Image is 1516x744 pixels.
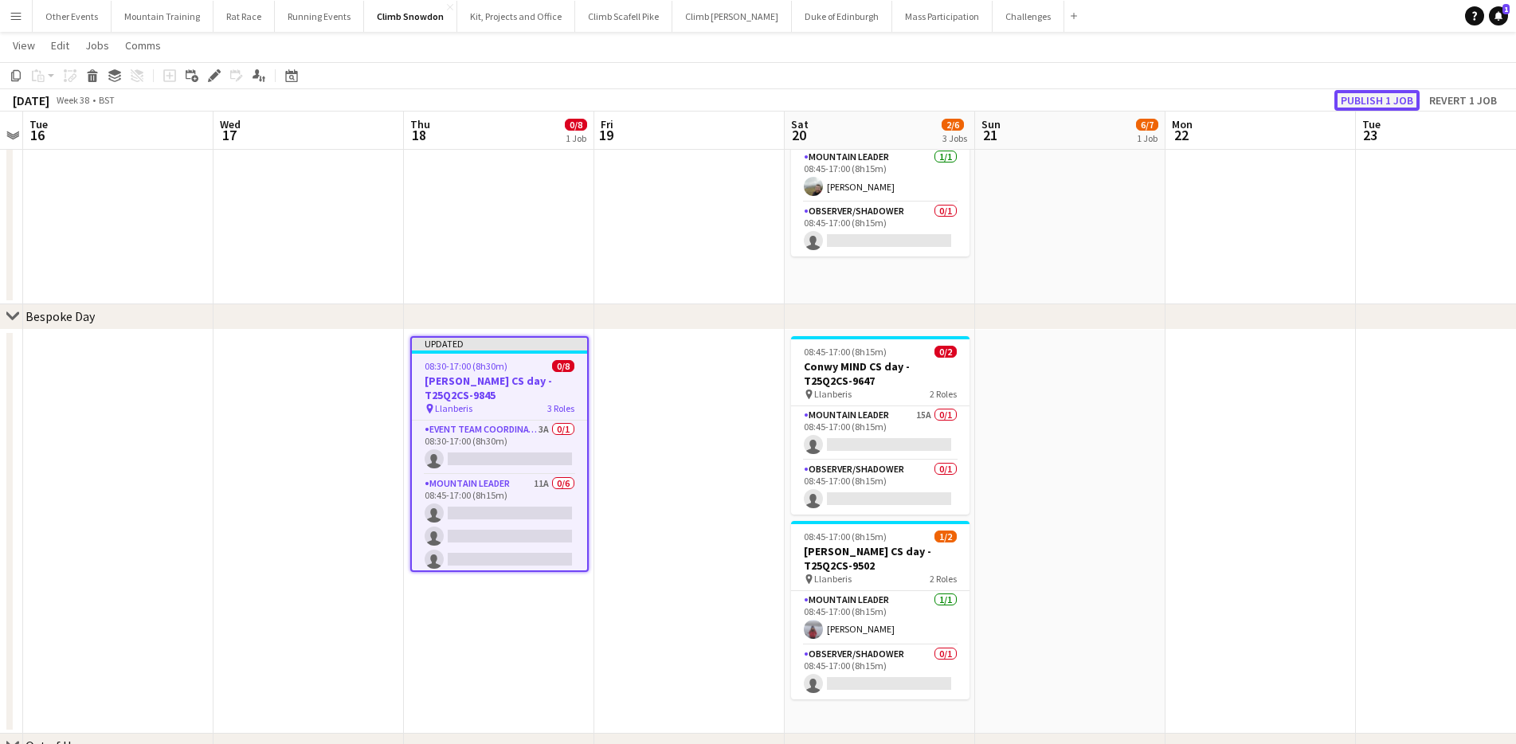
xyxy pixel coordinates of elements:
div: 1 Job [566,132,586,144]
span: 08:45-17:00 (8h15m) [804,346,887,358]
span: 3 Roles [547,402,574,414]
app-card-role: Mountain Leader1/108:45-17:00 (8h15m)[PERSON_NAME] [791,148,970,202]
button: Mountain Training [112,1,213,32]
span: 6/7 [1136,119,1158,131]
div: Bespoke Day [25,308,95,324]
span: 21 [979,126,1001,144]
button: Challenges [993,1,1064,32]
span: Thu [410,117,430,131]
button: Duke of Edinburgh [792,1,892,32]
button: Publish 1 job [1334,90,1420,111]
button: Climb [PERSON_NAME] [672,1,792,32]
button: Running Events [275,1,364,32]
span: Llanberis [814,388,852,400]
span: Wed [220,117,241,131]
span: Llanberis [435,402,472,414]
span: 08:45-17:00 (8h15m) [804,531,887,542]
span: Sun [981,117,1001,131]
span: 20 [789,126,809,144]
app-card-role: Observer/Shadower0/108:45-17:00 (8h15m) [791,645,970,699]
span: 16 [27,126,48,144]
app-job-card: 08:45-17:00 (8h15m)1/2Open CS day - T25Q2CS-9074 Llanberis2 RolesMountain Leader1/108:45-17:00 (8... [791,92,970,256]
span: Sat [791,117,809,131]
div: 1 Job [1137,132,1158,144]
div: [DATE] [13,92,49,108]
app-job-card: 08:45-17:00 (8h15m)0/2Conwy MIND CS day - T25Q2CS-9647 Llanberis2 RolesMountain Leader15A0/108:45... [791,336,970,515]
a: Jobs [79,35,116,56]
button: Climb Scafell Pike [575,1,672,32]
span: 18 [408,126,430,144]
a: 1 [1489,6,1508,25]
h3: [PERSON_NAME] CS day - T25Q2CS-9845 [412,374,587,402]
span: 2 Roles [930,573,957,585]
span: 19 [598,126,613,144]
span: Week 38 [53,94,92,106]
span: 0/2 [934,346,957,358]
span: Tue [1362,117,1381,131]
span: Mon [1172,117,1193,131]
button: Rat Race [213,1,275,32]
app-card-role: Mountain Leader15A0/108:45-17:00 (8h15m) [791,406,970,460]
button: Revert 1 job [1423,90,1503,111]
a: Edit [45,35,76,56]
span: 08:30-17:00 (8h30m) [425,360,507,372]
app-card-role: Observer/Shadower0/108:45-17:00 (8h15m) [791,202,970,256]
app-job-card: Updated08:30-17:00 (8h30m)0/8[PERSON_NAME] CS day - T25Q2CS-9845 Llanberis3 RolesEvent Team Coord... [410,336,589,572]
span: Fri [601,117,613,131]
app-job-card: 08:45-17:00 (8h15m)1/2[PERSON_NAME] CS day - T25Q2CS-9502 Llanberis2 RolesMountain Leader1/108:45... [791,521,970,699]
span: 0/8 [565,119,587,131]
span: Jobs [85,38,109,53]
h3: [PERSON_NAME] CS day - T25Q2CS-9502 [791,544,970,573]
span: 2 Roles [930,388,957,400]
a: Comms [119,35,167,56]
span: 2/6 [942,119,964,131]
span: 23 [1360,126,1381,144]
app-card-role: Mountain Leader11A0/608:45-17:00 (8h15m) [412,475,587,644]
span: Tue [29,117,48,131]
button: Other Events [33,1,112,32]
button: Mass Participation [892,1,993,32]
span: Llanberis [814,573,852,585]
span: Comms [125,38,161,53]
div: 3 Jobs [942,132,967,144]
span: 1/2 [934,531,957,542]
app-card-role: Event Team Coordinator3A0/108:30-17:00 (8h30m) [412,421,587,475]
span: 22 [1169,126,1193,144]
app-card-role: Observer/Shadower0/108:45-17:00 (8h15m) [791,460,970,515]
span: 17 [217,126,241,144]
span: 0/8 [552,360,574,372]
button: Climb Snowdon [364,1,457,32]
div: Updated [412,338,587,350]
span: View [13,38,35,53]
app-card-role: Mountain Leader1/108:45-17:00 (8h15m)[PERSON_NAME] [791,591,970,645]
a: View [6,35,41,56]
span: 1 [1502,4,1510,14]
div: BST [99,94,115,106]
button: Kit, Projects and Office [457,1,575,32]
h3: Conwy MIND CS day - T25Q2CS-9647 [791,359,970,388]
span: Edit [51,38,69,53]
